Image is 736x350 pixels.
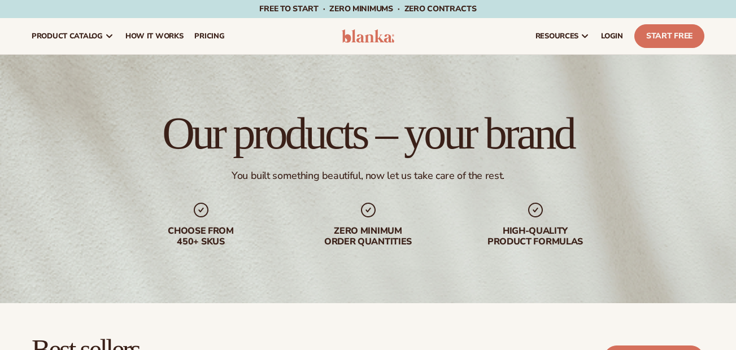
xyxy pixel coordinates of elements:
[296,226,441,247] div: Zero minimum order quantities
[232,169,504,182] div: You built something beautiful, now let us take care of the rest.
[535,32,578,41] span: resources
[601,32,623,41] span: LOGIN
[530,18,595,54] a: resources
[634,24,704,48] a: Start Free
[162,111,574,156] h1: Our products – your brand
[342,29,395,43] img: logo
[32,32,103,41] span: product catalog
[595,18,629,54] a: LOGIN
[194,32,224,41] span: pricing
[26,18,120,54] a: product catalog
[463,226,608,247] div: High-quality product formulas
[189,18,230,54] a: pricing
[120,18,189,54] a: How It Works
[129,226,273,247] div: Choose from 450+ Skus
[125,32,184,41] span: How It Works
[259,3,476,14] span: Free to start · ZERO minimums · ZERO contracts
